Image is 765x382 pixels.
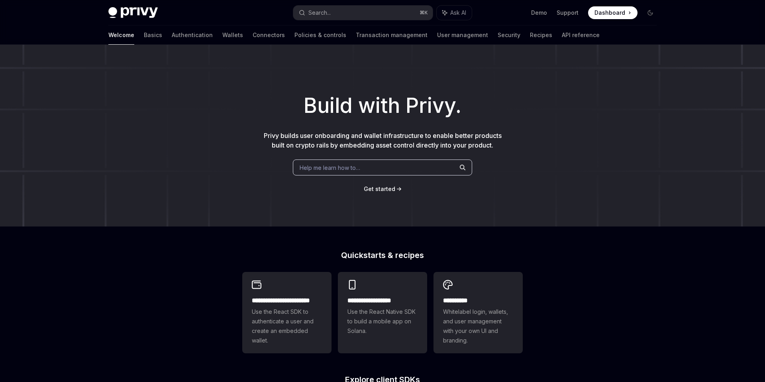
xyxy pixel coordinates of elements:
span: Privy builds user onboarding and wallet infrastructure to enable better products built on crypto ... [264,132,502,149]
div: Search... [308,8,331,18]
a: Policies & controls [294,26,346,45]
a: Dashboard [588,6,637,19]
a: API reference [562,26,600,45]
a: Wallets [222,26,243,45]
a: Transaction management [356,26,428,45]
span: Dashboard [594,9,625,17]
img: dark logo [108,7,158,18]
button: Search...⌘K [293,6,433,20]
span: ⌘ K [420,10,428,16]
a: Welcome [108,26,134,45]
a: Demo [531,9,547,17]
a: **** *****Whitelabel login, wallets, and user management with your own UI and branding. [433,272,523,353]
a: Get started [364,185,395,193]
a: User management [437,26,488,45]
a: **** **** **** ***Use the React Native SDK to build a mobile app on Solana. [338,272,427,353]
a: Security [498,26,520,45]
a: Connectors [253,26,285,45]
a: Authentication [172,26,213,45]
a: Basics [144,26,162,45]
span: Use the React SDK to authenticate a user and create an embedded wallet. [252,307,322,345]
span: Whitelabel login, wallets, and user management with your own UI and branding. [443,307,513,345]
span: Ask AI [450,9,466,17]
button: Toggle dark mode [644,6,657,19]
a: Support [557,9,579,17]
span: Help me learn how to… [300,163,360,172]
span: Use the React Native SDK to build a mobile app on Solana. [347,307,418,336]
button: Ask AI [437,6,472,20]
span: Get started [364,185,395,192]
a: Recipes [530,26,552,45]
h2: Quickstarts & recipes [242,251,523,259]
h1: Build with Privy. [13,90,752,121]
